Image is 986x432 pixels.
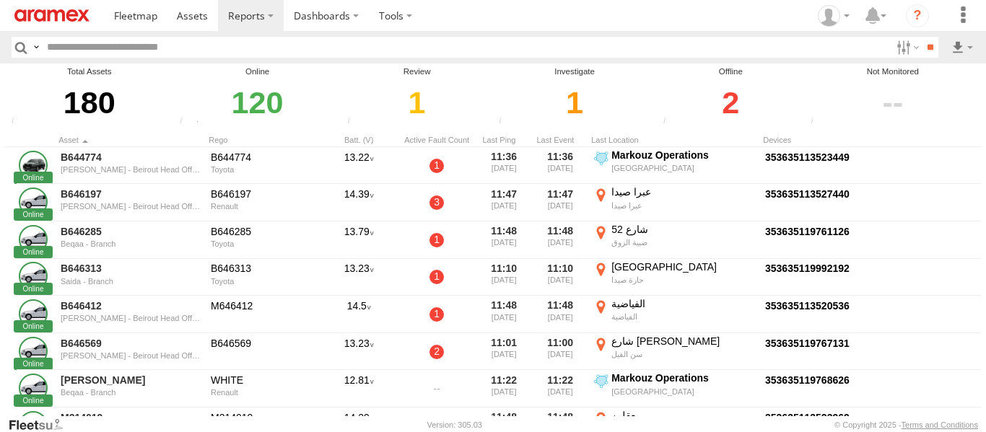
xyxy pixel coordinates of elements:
div: Markouz Operations [611,149,755,162]
div: © Copyright 2025 - [834,420,978,429]
div: ضبية الزوق [611,237,755,247]
a: Click to View Asset Details [19,262,48,291]
div: 11:36 [DATE] [535,149,585,183]
div: Beqaa - Branch [61,239,201,248]
label: Click to View Event Location [591,149,757,183]
label: Search Query [30,37,42,58]
div: WHITE [211,374,315,387]
div: شارع 52 [611,223,755,236]
label: Search Filter Options [891,37,922,58]
div: Assets that have not communicated with the server in the last 24hrs [494,117,516,128]
a: [PERSON_NAME] [61,374,201,387]
div: Total Assets [7,66,172,78]
a: B646569 [61,337,201,350]
div: Total number of Enabled and Paused Assets [7,117,29,128]
div: Batt. (V) [323,135,395,145]
div: [GEOGRAPHIC_DATA] [611,163,755,173]
a: Click to View Asset Details [19,188,48,216]
a: Click to View Device Details [765,151,850,163]
div: Saida - Branch [61,277,201,286]
div: Click to Sort [58,135,203,145]
a: Click to View Device Details [765,263,850,274]
div: 13.23 [323,260,395,295]
div: 14.5 [323,297,395,332]
div: [PERSON_NAME] - Beirout Head Office [61,165,201,174]
div: 13.22 [323,149,395,183]
div: Toyota [211,165,315,174]
div: Devices [763,135,907,145]
div: عبرا صيدا [611,200,755,211]
div: 11:10 [DATE] [479,260,529,295]
div: M214019 [211,411,315,424]
div: Click to Sort [209,135,317,145]
div: Click to filter by Not Monitored [807,78,979,128]
div: Online [175,66,339,78]
a: B646412 [61,299,201,312]
a: B646285 [61,225,201,238]
label: Click to View Event Location [591,371,757,406]
a: 3 [429,195,444,210]
div: 11:47 [DATE] [535,185,585,220]
div: 11:22 [DATE] [535,371,585,406]
div: B644774 [211,151,315,164]
div: 14.39 [323,185,395,220]
div: Click to filter by Review [344,78,491,128]
div: Last Location [591,135,757,145]
div: B646313 [211,262,315,275]
a: Click to View Device Details [765,412,850,423]
div: 13.23 [323,335,395,369]
div: Version: 305.03 [427,420,482,429]
div: Renault [211,388,315,397]
div: 11:48 [DATE] [479,223,529,257]
div: Beqaa - Branch [61,388,201,397]
div: Click to filter by Investigate [494,78,655,128]
a: Click to View Asset Details [19,151,48,180]
div: Assets that have not communicated at least once with the server in the last 48hrs [659,117,681,128]
div: Click to Sort [535,135,585,145]
a: 1 [429,307,444,322]
div: Review [344,66,491,78]
div: 11:36 [DATE] [479,149,529,183]
div: Toyota [211,277,315,286]
div: Toyota [211,239,315,248]
a: Visit our Website [8,418,74,432]
div: B646569 [211,337,315,350]
div: بعقلين [611,409,755,422]
img: aramex-logo.svg [14,9,90,22]
label: Export results as... [950,37,974,58]
label: Click to View Event Location [591,297,757,332]
div: 11:22 [DATE] [479,371,529,406]
div: B646285 [211,225,315,238]
a: Terms and Conditions [902,420,978,429]
div: Assets that have not communicated at least once with the server in the last 6hrs [344,117,365,128]
div: Active Fault Count [401,135,473,145]
a: Click to View Asset Details [19,225,48,254]
div: 11:01 [DATE] [479,335,529,369]
a: 1 [429,270,444,284]
a: Click to View Asset Details [19,374,48,402]
a: M214019 [61,411,201,424]
a: Click to View Device Details [765,188,850,200]
div: عبرا صيدا [611,185,755,198]
div: Click to filter by Online [175,78,339,128]
a: B646313 [61,262,201,275]
div: 11:47 [DATE] [479,185,529,220]
div: شارع [PERSON_NAME] [611,335,755,348]
div: Click to filter by Offline [659,78,803,128]
div: 11:48 [DATE] [535,223,585,257]
a: B646197 [61,188,201,200]
div: 11:10 [DATE] [535,260,585,295]
div: 12.81 [323,371,395,406]
div: الفياضية [611,312,755,322]
div: Offline [659,66,803,78]
a: Click to View Asset Details [19,337,48,366]
div: M646412 [211,299,315,312]
a: B644774 [61,151,201,164]
a: 1 [429,159,444,173]
div: [PERSON_NAME] - Beirout Head Office [61,351,201,360]
label: Click to View Event Location [591,260,757,295]
a: Click to View Device Details [765,374,850,386]
div: B646197 [211,188,315,200]
div: 13.79 [323,223,395,257]
div: Investigate [494,66,655,78]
